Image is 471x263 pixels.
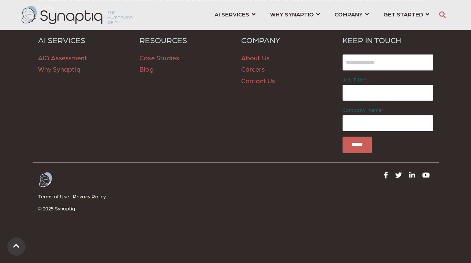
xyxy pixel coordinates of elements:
a: About Us [241,54,270,61]
a: COMPANY [334,7,369,21]
a: AI SERVICES [214,7,255,21]
span: Company name [343,107,382,113]
p: © 2025 Synaptiq [38,206,230,211]
span: COMPANY [334,9,363,19]
a: Why Synaptiq [38,65,81,73]
span: AI SERVICES [214,9,249,19]
a: WHY SYNAPTIQ [270,7,320,21]
a: Careers [241,65,265,73]
a: Contact Us [241,77,275,84]
div: Navigation Menu [38,191,230,206]
a: COMPANY [241,35,332,45]
a: RESOURCES [139,35,230,45]
a: GET STARTED [384,7,429,21]
a: Blog [139,65,154,73]
a: Terms of Use [38,191,73,201]
a: Privacy Policy [73,191,109,201]
a: AIQ Assessment [38,54,87,61]
img: synaptiq logo-2 [22,6,132,24]
span: GET STARTED [384,9,423,19]
h6: KEEP IN TOUCH [343,35,433,45]
a: AI SERVICES [38,35,129,45]
span: Job title [343,77,365,82]
img: Arctic-White Butterfly logo [38,172,53,188]
nav: menu [207,2,437,28]
a: Case Studies [139,54,179,61]
span: WHY SYNAPTIQ [270,9,314,19]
